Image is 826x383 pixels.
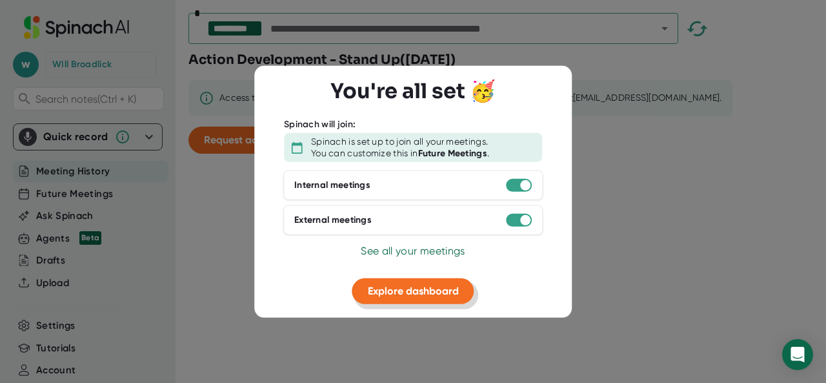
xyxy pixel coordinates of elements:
div: External meetings [294,214,372,226]
div: Spinach is set up to join all your meetings. [311,136,488,148]
span: Explore dashboard [368,285,459,297]
button: Explore dashboard [352,278,474,304]
h3: You're all set 🥳 [330,79,496,103]
div: You can customize this in . [311,147,489,159]
div: Internal meetings [294,180,370,191]
b: Future Meetings [418,147,488,158]
div: Spinach will join: [284,118,356,130]
div: Open Intercom Messenger [782,339,813,370]
button: See all your meetings [361,243,465,259]
span: See all your meetings [361,245,465,257]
